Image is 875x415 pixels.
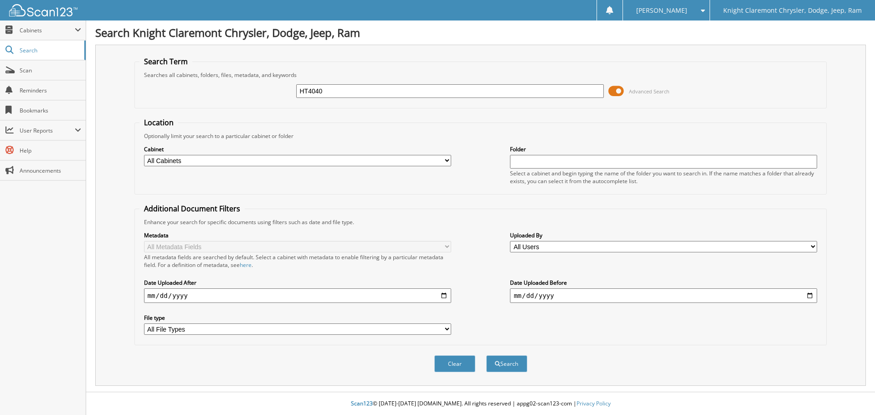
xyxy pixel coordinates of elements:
[434,355,475,372] button: Clear
[144,288,451,303] input: start
[636,8,687,13] span: [PERSON_NAME]
[723,8,862,13] span: Knight Claremont Chrysler, Dodge, Jeep, Ram
[144,279,451,287] label: Date Uploaded After
[144,253,451,269] div: All metadata fields are searched by default. Select a cabinet with metadata to enable filtering b...
[139,204,245,214] legend: Additional Document Filters
[86,393,875,415] div: © [DATE]-[DATE] [DOMAIN_NAME]. All rights reserved | appg02-scan123-com |
[20,46,80,54] span: Search
[510,288,817,303] input: end
[20,167,81,174] span: Announcements
[20,147,81,154] span: Help
[629,88,669,95] span: Advanced Search
[576,400,611,407] a: Privacy Policy
[144,231,451,239] label: Metadata
[139,118,178,128] legend: Location
[20,26,75,34] span: Cabinets
[139,56,192,67] legend: Search Term
[95,25,866,40] h1: Search Knight Claremont Chrysler, Dodge, Jeep, Ram
[9,4,77,16] img: scan123-logo-white.svg
[139,132,822,140] div: Optionally limit your search to a particular cabinet or folder
[20,67,81,74] span: Scan
[510,279,817,287] label: Date Uploaded Before
[510,169,817,185] div: Select a cabinet and begin typing the name of the folder you want to search in. If the name match...
[829,371,875,415] iframe: Chat Widget
[144,314,451,322] label: File type
[351,400,373,407] span: Scan123
[20,127,75,134] span: User Reports
[20,87,81,94] span: Reminders
[144,145,451,153] label: Cabinet
[139,71,822,79] div: Searches all cabinets, folders, files, metadata, and keywords
[510,145,817,153] label: Folder
[20,107,81,114] span: Bookmarks
[139,218,822,226] div: Enhance your search for specific documents using filters such as date and file type.
[240,261,252,269] a: here
[486,355,527,372] button: Search
[510,231,817,239] label: Uploaded By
